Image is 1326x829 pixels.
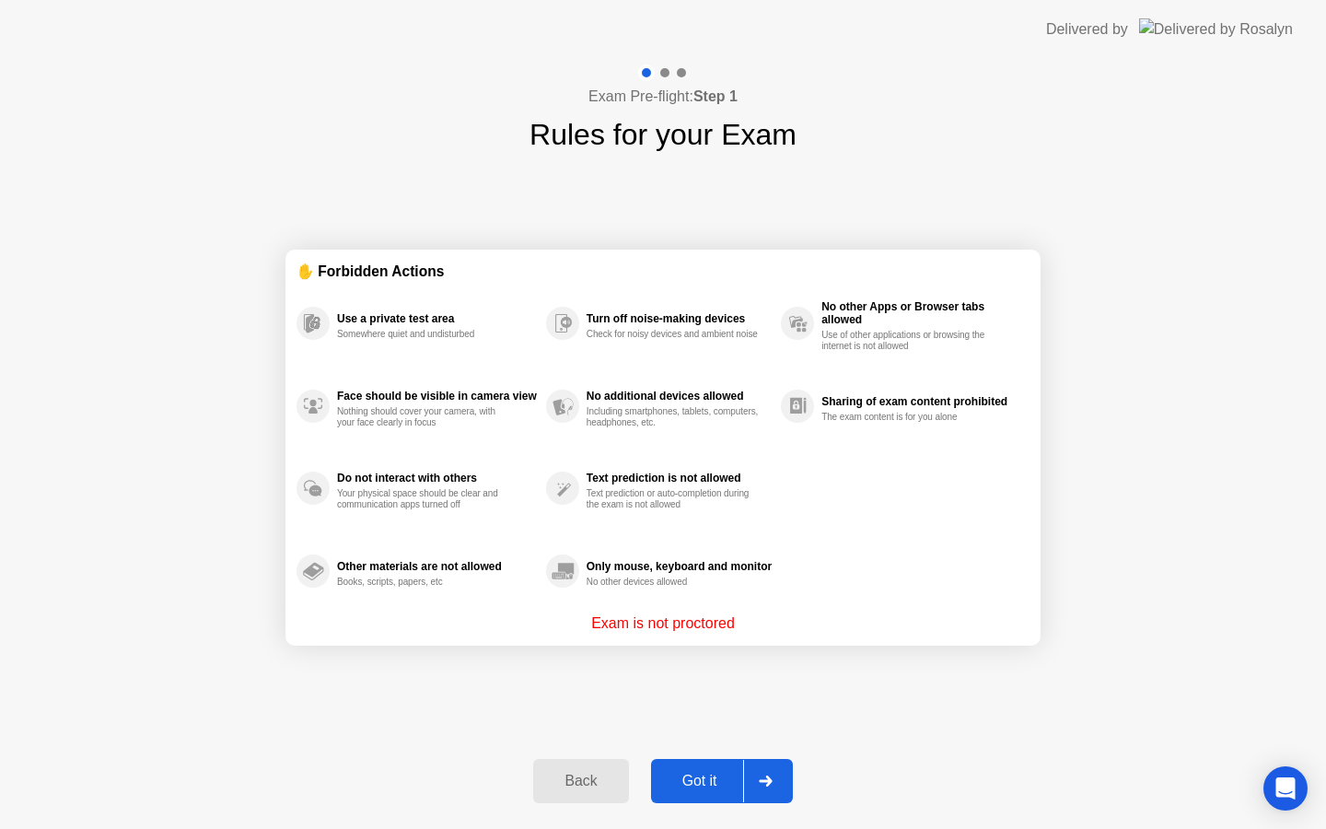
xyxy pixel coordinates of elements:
[821,395,1020,408] div: Sharing of exam content prohibited
[1046,18,1128,41] div: Delivered by
[821,300,1020,326] div: No other Apps or Browser tabs allowed
[587,560,772,573] div: Only mouse, keyboard and monitor
[587,406,761,428] div: Including smartphones, tablets, computers, headphones, etc.
[539,773,622,789] div: Back
[587,390,772,403] div: No additional devices allowed
[591,613,735,635] p: Exam is not proctored
[337,577,511,588] div: Books, scripts, papers, etc
[1139,18,1293,40] img: Delivered by Rosalyn
[337,406,511,428] div: Nothing should cover your camera, with your face clearly in focus
[337,312,537,325] div: Use a private test area
[337,472,537,485] div: Do not interact with others
[587,488,761,510] div: Text prediction or auto-completion during the exam is not allowed
[587,472,772,485] div: Text prediction is not allowed
[337,560,537,573] div: Other materials are not allowed
[657,773,743,789] div: Got it
[821,412,995,423] div: The exam content is for you alone
[588,86,738,108] h4: Exam Pre-flight:
[587,329,761,340] div: Check for noisy devices and ambient noise
[587,312,772,325] div: Turn off noise-making devices
[297,261,1029,282] div: ✋ Forbidden Actions
[337,390,537,403] div: Face should be visible in camera view
[337,488,511,510] div: Your physical space should be clear and communication apps turned off
[1263,766,1308,811] div: Open Intercom Messenger
[587,577,761,588] div: No other devices allowed
[533,759,628,803] button: Back
[693,88,738,104] b: Step 1
[529,112,797,157] h1: Rules for your Exam
[337,329,511,340] div: Somewhere quiet and undisturbed
[821,330,995,352] div: Use of other applications or browsing the internet is not allowed
[651,759,793,803] button: Got it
